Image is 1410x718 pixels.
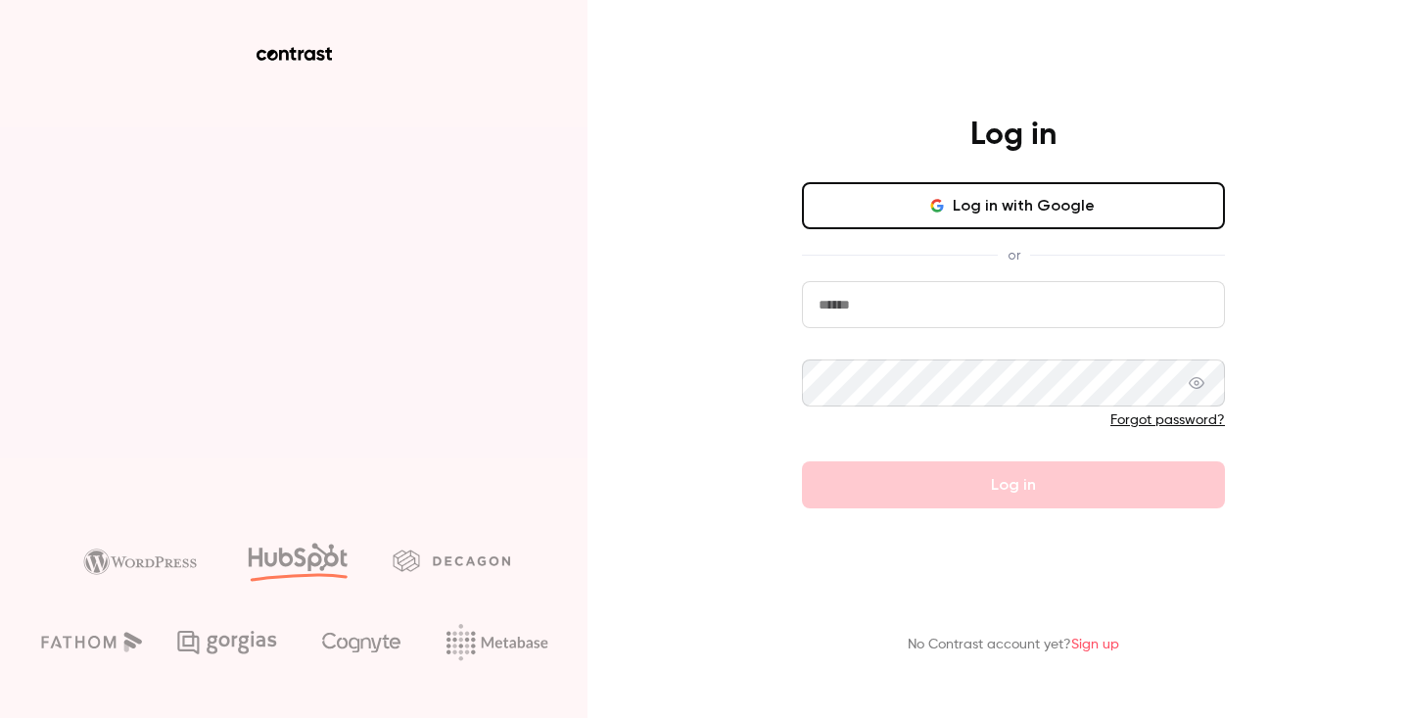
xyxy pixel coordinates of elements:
a: Sign up [1071,638,1119,651]
a: Forgot password? [1110,413,1225,427]
p: No Contrast account yet? [908,635,1119,655]
button: Log in with Google [802,182,1225,229]
h4: Log in [970,116,1057,155]
span: or [998,245,1030,265]
img: decagon [393,550,510,571]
